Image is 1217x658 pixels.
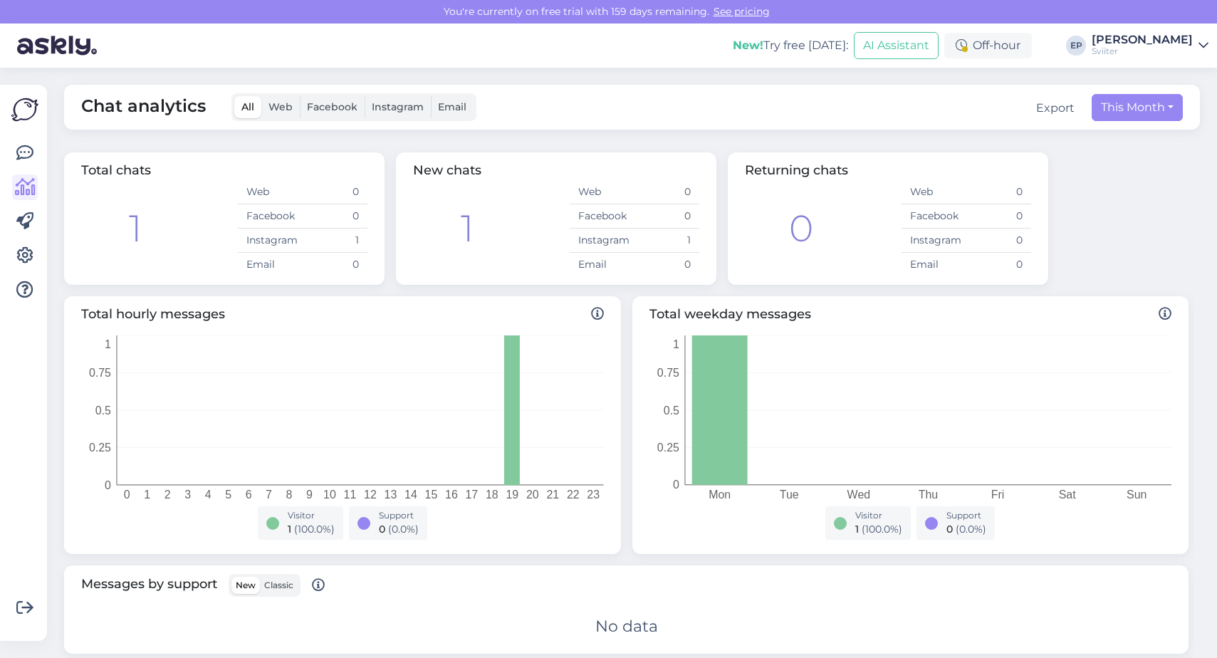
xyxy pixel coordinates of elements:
td: 0 [634,180,699,204]
span: Returning chats [745,162,848,178]
tspan: 0.25 [657,442,679,454]
td: Web [238,180,303,204]
span: ( 100.0 %) [862,523,902,536]
tspan: 17 [465,489,478,501]
td: Facebook [238,204,303,229]
tspan: 0.5 [663,404,679,417]
div: Off-hour [944,33,1032,58]
span: Instagram [372,100,424,113]
tspan: Mon [709,489,731,501]
td: 0 [966,253,1031,277]
tspan: Thu [918,489,938,501]
tspan: 2 [164,489,171,501]
tspan: 6 [246,489,252,501]
tspan: Tue [779,489,798,501]
span: Facebook [307,100,357,113]
div: 0 [789,201,813,256]
tspan: 9 [306,489,313,501]
td: 0 [303,253,367,277]
tspan: 10 [323,489,336,501]
b: New! [733,38,763,52]
span: Total hourly messages [81,305,604,324]
div: Visitor [288,509,335,522]
td: 1 [303,229,367,253]
img: Askly Logo [11,96,38,123]
td: Facebook [570,204,634,229]
tspan: 0 [124,489,130,501]
div: Support [379,509,419,522]
tspan: 7 [266,489,272,501]
a: See pricing [709,5,774,18]
td: Email [902,253,966,277]
button: Export [1036,100,1075,117]
td: Instagram [238,229,303,253]
td: Email [238,253,303,277]
span: Total weekday messages [649,305,1172,324]
tspan: 0.75 [657,367,679,379]
tspan: 1 [673,338,679,350]
tspan: Sun [1127,489,1147,501]
td: 0 [966,204,1031,229]
div: EP [1066,36,1086,56]
tspan: Fri [991,489,1005,501]
div: Visitor [855,509,902,522]
span: New [236,580,256,590]
span: All [241,100,254,113]
span: ( 100.0 %) [294,523,335,536]
td: 0 [966,180,1031,204]
div: 1 [129,201,142,256]
button: This Month [1092,94,1183,121]
div: 1 [461,201,474,256]
span: New chats [413,162,481,178]
span: 0 [946,523,953,536]
tspan: 0.25 [89,442,111,454]
tspan: 0.75 [89,367,111,379]
td: 0 [966,229,1031,253]
span: Classic [264,580,293,590]
span: Messages by support [81,574,325,597]
tspan: 19 [506,489,518,501]
td: Web [570,180,634,204]
tspan: 20 [526,489,539,501]
td: 1 [634,229,699,253]
tspan: Wed [847,489,870,501]
span: Total chats [81,162,151,178]
tspan: 0.5 [95,404,111,417]
tspan: 4 [205,489,211,501]
tspan: 13 [385,489,397,501]
tspan: Sat [1059,489,1077,501]
div: Try free [DATE]: [733,37,848,54]
tspan: 11 [344,489,357,501]
div: [PERSON_NAME] [1092,34,1193,46]
td: Email [570,253,634,277]
tspan: 15 [425,489,438,501]
tspan: 22 [567,489,580,501]
div: Sviiter [1092,46,1193,57]
tspan: 21 [546,489,559,501]
span: ( 0.0 %) [956,523,986,536]
span: Email [438,100,466,113]
tspan: 5 [225,489,231,501]
tspan: 12 [364,489,377,501]
td: 0 [634,204,699,229]
td: Instagram [570,229,634,253]
tspan: 1 [105,338,111,350]
tspan: 0 [673,479,679,491]
tspan: 0 [105,479,111,491]
span: 0 [379,523,385,536]
div: Support [946,509,986,522]
span: ( 0.0 %) [388,523,419,536]
div: No data [595,615,658,638]
td: 0 [303,204,367,229]
td: 0 [303,180,367,204]
tspan: 1 [144,489,150,501]
tspan: 8 [286,489,293,501]
a: [PERSON_NAME]Sviiter [1092,34,1208,57]
span: 1 [288,523,291,536]
tspan: 3 [184,489,191,501]
span: Chat analytics [81,93,206,121]
td: Instagram [902,229,966,253]
td: 0 [634,253,699,277]
td: Web [902,180,966,204]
